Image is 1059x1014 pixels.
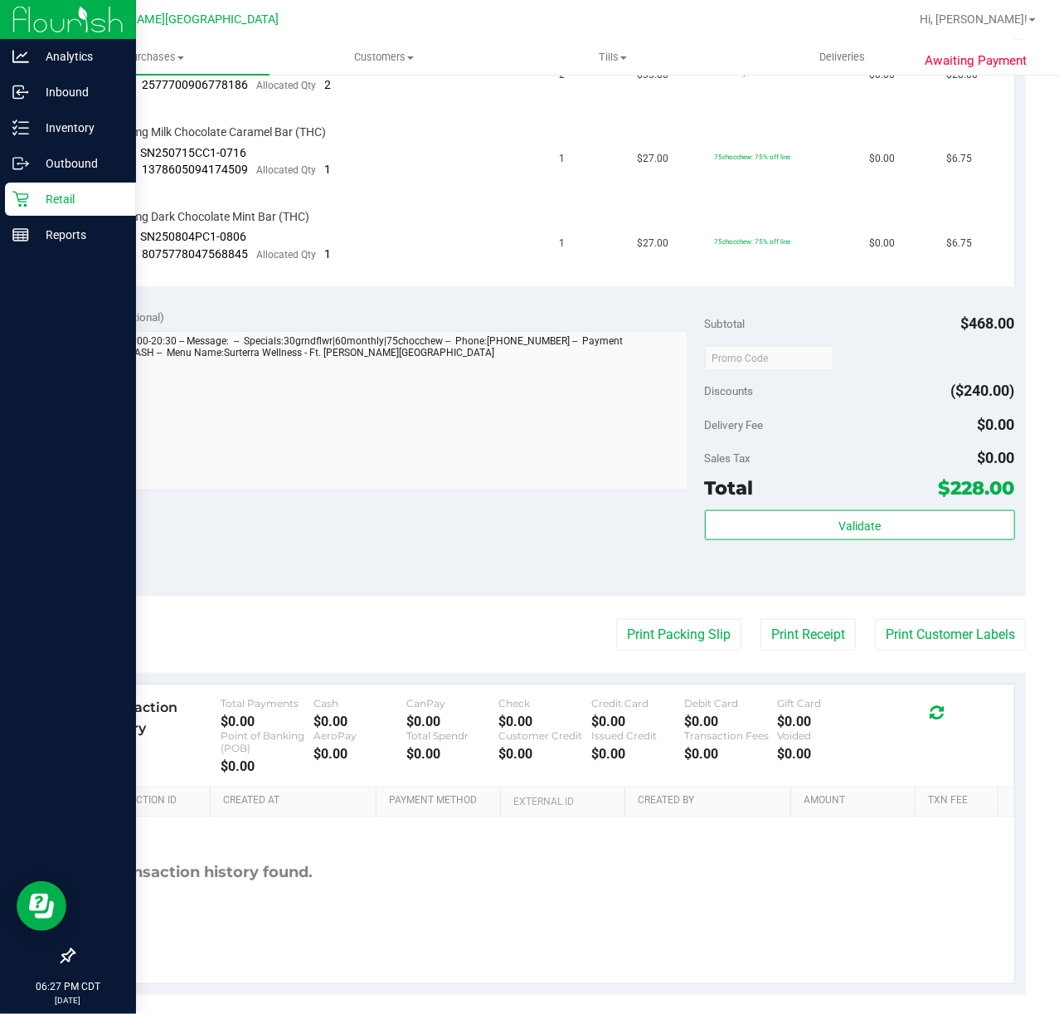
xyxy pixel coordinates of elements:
[498,40,728,75] a: Tills
[12,84,29,100] inline-svg: Inbound
[406,714,499,729] div: $0.00
[684,746,777,762] div: $0.00
[141,230,247,243] span: SN250804PC1-0806
[313,697,406,709] div: Cash
[869,236,895,251] span: $0.00
[85,817,313,929] div: No transaction history found.
[684,714,777,729] div: $0.00
[499,50,727,65] span: Tills
[714,69,785,77] span: 60monthly: 60% off line
[560,151,566,167] span: 1
[325,163,332,176] span: 1
[728,40,958,75] a: Deliveries
[560,236,566,251] span: 1
[705,346,833,371] input: Promo Code
[29,154,129,173] p: Outbound
[325,78,332,91] span: 2
[978,449,1015,466] span: $0.00
[221,714,313,729] div: $0.00
[920,12,1027,26] span: Hi, [PERSON_NAME]!
[143,163,249,176] span: 1378605094174509
[221,697,313,709] div: Total Payments
[705,510,1015,540] button: Validate
[29,82,129,102] p: Inbound
[223,795,369,808] a: Created At
[406,729,499,742] div: Total Spendr
[591,729,684,742] div: Issued Credit
[637,236,668,251] span: $27.00
[313,746,406,762] div: $0.00
[406,697,499,709] div: CanPay
[777,714,870,729] div: $0.00
[7,994,129,1007] p: [DATE]
[591,746,684,762] div: $0.00
[684,729,777,742] div: Transaction Fees
[925,51,1027,71] span: Awaiting Payment
[95,124,327,140] span: HT 100mg Milk Chocolate Caramel Bar (THC)
[961,314,1015,332] span: $468.00
[978,416,1015,433] span: $0.00
[797,50,887,65] span: Deliveries
[777,729,870,742] div: Voided
[499,746,592,762] div: $0.00
[638,795,784,808] a: Created By
[7,979,129,994] p: 06:27 PM CDT
[60,12,279,27] span: Ft [PERSON_NAME][GEOGRAPHIC_DATA]
[257,164,317,176] span: Allocated Qty
[777,697,870,709] div: Gift Card
[591,697,684,709] div: Credit Card
[406,746,499,762] div: $0.00
[939,476,1015,500] span: $228.00
[875,619,1026,651] button: Print Customer Labels
[95,209,310,225] span: HT 100mg Dark Chocolate Mint Bar (THC)
[98,795,203,808] a: Transaction ID
[17,881,66,931] iframe: Resource center
[257,80,317,91] span: Allocated Qty
[29,189,129,209] p: Retail
[270,40,499,75] a: Customers
[500,787,624,817] th: External ID
[928,795,991,808] a: Txn Fee
[270,50,498,65] span: Customers
[40,50,270,65] span: Purchases
[705,317,746,330] span: Subtotal
[499,729,592,742] div: Customer Credit
[313,714,406,729] div: $0.00
[221,729,313,754] div: Point of Banking (POB)
[869,151,895,167] span: $0.00
[325,247,332,261] span: 1
[40,40,270,75] a: Purchases
[705,418,764,431] span: Delivery Fee
[951,382,1015,399] span: ($240.00)
[616,619,741,651] button: Print Packing Slip
[705,451,751,465] span: Sales Tax
[705,376,754,406] span: Discounts
[12,155,29,172] inline-svg: Outbound
[637,151,668,167] span: $27.00
[946,151,972,167] span: $6.75
[714,237,790,246] span: 75chocchew: 75% off line
[313,729,406,742] div: AeroPay
[499,697,592,709] div: Check
[12,48,29,65] inline-svg: Analytics
[804,795,908,808] a: Amount
[777,746,870,762] div: $0.00
[12,119,29,136] inline-svg: Inventory
[591,714,684,729] div: $0.00
[684,697,777,709] div: Debit Card
[29,118,129,138] p: Inventory
[499,714,592,729] div: $0.00
[714,153,790,161] span: 75chocchew: 75% off line
[141,146,247,159] span: SN250715CC1-0716
[946,236,972,251] span: $6.75
[12,191,29,207] inline-svg: Retail
[12,227,29,243] inline-svg: Reports
[389,795,493,808] a: Payment Method
[760,619,856,651] button: Print Receipt
[838,519,881,533] span: Validate
[221,758,313,774] div: $0.00
[257,249,317,261] span: Allocated Qty
[29,46,129,66] p: Analytics
[29,225,129,245] p: Reports
[143,78,249,91] span: 2577700906778186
